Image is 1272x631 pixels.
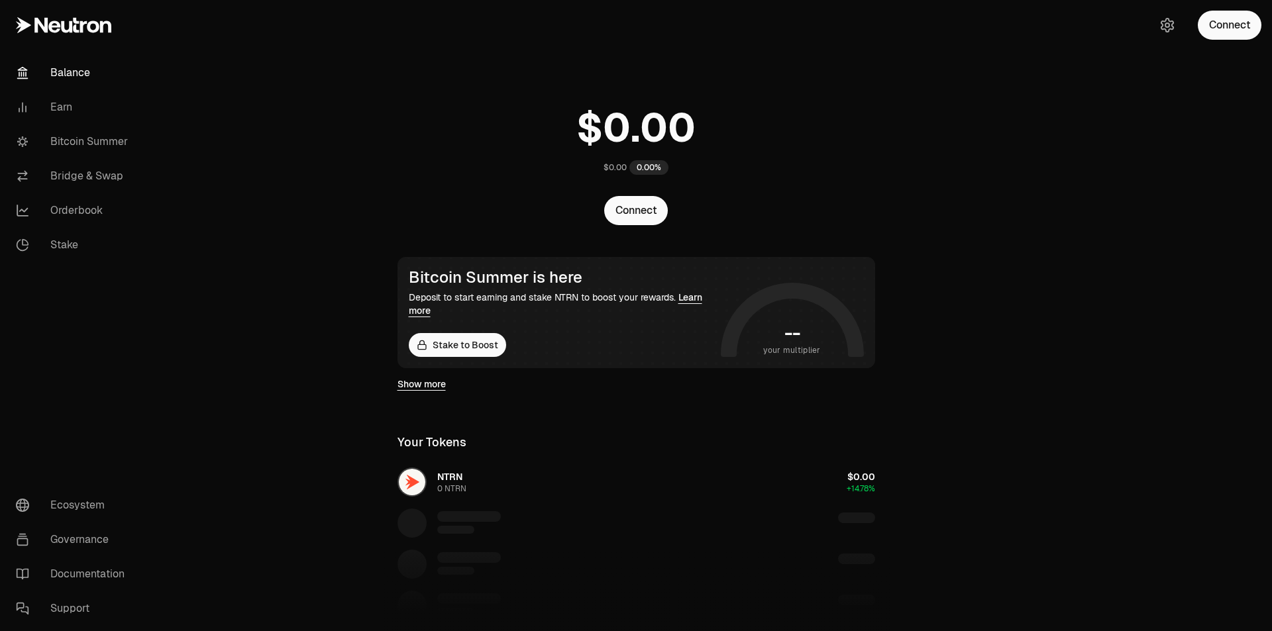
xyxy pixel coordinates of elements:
a: Stake to Boost [409,333,506,357]
button: Connect [1198,11,1261,40]
a: Bridge & Swap [5,159,143,193]
a: Support [5,591,143,626]
a: Bitcoin Summer [5,124,143,159]
div: Bitcoin Summer is here [409,268,715,287]
a: Earn [5,90,143,124]
div: Your Tokens [397,433,466,452]
a: Stake [5,228,143,262]
button: Connect [604,196,668,225]
span: your multiplier [763,344,821,357]
div: $0.00 [604,162,627,173]
div: Deposit to start earning and stake NTRN to boost your rewards. [409,291,715,317]
a: Documentation [5,557,143,591]
a: Balance [5,56,143,90]
h1: -- [784,322,800,344]
div: 0.00% [629,160,668,175]
a: Ecosystem [5,488,143,522]
a: Orderbook [5,193,143,228]
a: Governance [5,522,143,557]
a: Show more [397,377,446,391]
